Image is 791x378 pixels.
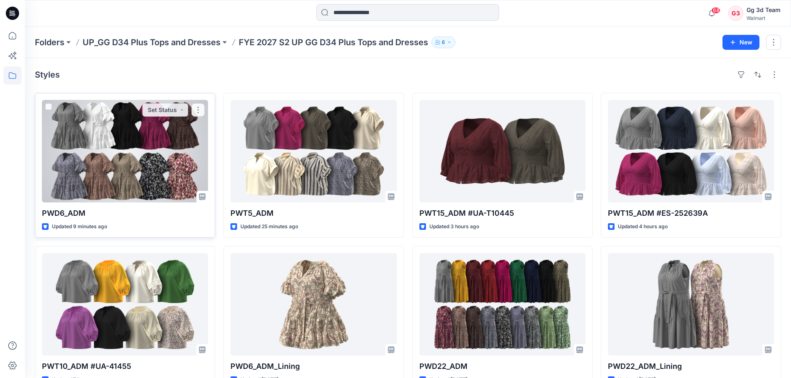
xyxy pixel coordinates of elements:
p: FYE 2027 S2 UP GG D34 Plus Tops and Dresses [239,37,428,48]
a: Folders [35,37,64,48]
div: Walmart [747,15,781,21]
button: 6 [431,37,455,48]
a: PWD22_ADM_Lining [608,253,774,356]
a: PWT15_ADM #ES-252639A [608,100,774,202]
p: PWD6_ADM_Lining [230,361,397,372]
p: PWD6_ADM [42,207,208,219]
p: 6 [442,38,445,47]
p: PWT10_ADM #UA-41455 [42,361,208,372]
a: UP_GG D34 Plus Tops and Dresses [83,37,220,48]
h4: Styles [35,70,60,80]
p: PWT15_ADM #ES-252639A [608,207,774,219]
a: PWD22_ADM [419,253,585,356]
p: PWT5_ADM [230,207,397,219]
a: PWD6_ADM [42,100,208,202]
p: Updated 25 minutes ago [240,222,298,231]
div: Gg 3d Team [747,5,781,15]
p: Updated 9 minutes ago [52,222,107,231]
p: Updated 4 hours ago [618,222,668,231]
p: Updated 3 hours ago [429,222,479,231]
p: PWD22_ADM_Lining [608,361,774,372]
a: PWT10_ADM #UA-41455 [42,253,208,356]
a: PWT15_ADM #UA-T10445 [419,100,585,202]
div: G3 [728,6,743,21]
span: 68 [711,7,720,14]
a: PWD6_ADM_Lining [230,253,397,356]
p: PWD22_ADM [419,361,585,372]
a: PWT5_ADM [230,100,397,202]
button: New [722,35,759,50]
p: PWT15_ADM #UA-T10445 [419,207,585,219]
